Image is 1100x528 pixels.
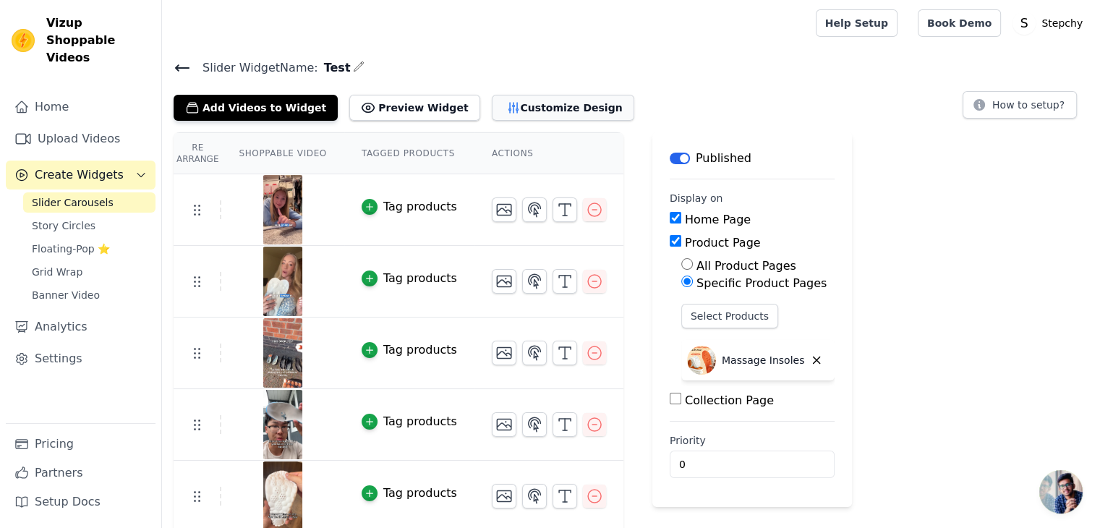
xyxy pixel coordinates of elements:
th: Tagged Products [344,133,474,174]
th: Shoppable Video [221,133,344,174]
button: S Stepchy [1012,10,1088,36]
button: Change Thumbnail [492,197,516,222]
button: Change Thumbnail [492,269,516,294]
a: Settings [6,344,155,373]
img: vizup-images-e011.png [263,390,303,459]
p: Published [696,150,751,167]
img: Vizup [12,29,35,52]
legend: Display on [670,191,723,205]
a: Story Circles [23,216,155,236]
a: Analytics [6,312,155,341]
a: Help Setup [816,9,898,37]
a: Partners [6,459,155,487]
label: Specific Product Pages [696,276,827,290]
a: Setup Docs [6,487,155,516]
a: Home [6,93,155,122]
a: Banner Video [23,285,155,305]
a: Grid Wrap [23,262,155,282]
button: Add Videos to Widget [174,95,338,121]
button: Customize Design [492,95,634,121]
button: Tag products [362,413,457,430]
button: Select Products [681,304,778,328]
a: Slider Carousels [23,192,155,213]
a: Floating-Pop ⭐ [23,239,155,259]
th: Actions [474,133,623,174]
text: S [1020,16,1028,30]
a: Upload Videos [6,124,155,153]
span: Story Circles [32,218,95,233]
div: Mở cuộc trò chuyện [1039,470,1083,514]
label: Product Page [685,236,761,250]
button: Delete widget [804,348,829,372]
span: Vizup Shoppable Videos [46,14,150,67]
label: Priority [670,433,835,448]
div: Tag products [383,413,457,430]
img: vizup-images-eff8.png [263,318,303,388]
a: Book Demo [918,9,1001,37]
span: Grid Wrap [32,265,82,279]
button: Change Thumbnail [492,412,516,437]
th: Re Arrange [174,133,221,174]
div: Edit Name [353,58,364,77]
button: Create Widgets [6,161,155,190]
button: Tag products [362,341,457,359]
img: vizup-images-6980.png [263,247,303,316]
button: Preview Widget [349,95,479,121]
label: Home Page [685,213,751,226]
span: Create Widgets [35,166,124,184]
span: Test [318,59,351,77]
label: Collection Page [685,393,774,407]
div: Tag products [383,485,457,502]
div: Tag products [383,198,457,216]
img: Massage Insoles [687,346,716,375]
label: All Product Pages [696,259,796,273]
button: How to setup? [963,91,1077,119]
p: Massage Insoles [722,353,804,367]
a: How to setup? [963,101,1077,115]
span: Banner Video [32,288,100,302]
button: Tag products [362,485,457,502]
button: Tag products [362,270,457,287]
p: Stepchy [1036,10,1088,36]
span: Slider Carousels [32,195,114,210]
span: Floating-Pop ⭐ [32,242,110,256]
div: Tag products [383,341,457,359]
img: vizup-images-b950.png [263,175,303,244]
a: Pricing [6,430,155,459]
button: Change Thumbnail [492,341,516,365]
button: Tag products [362,198,457,216]
div: Tag products [383,270,457,287]
button: Change Thumbnail [492,484,516,508]
span: Slider Widget Name: [191,59,318,77]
